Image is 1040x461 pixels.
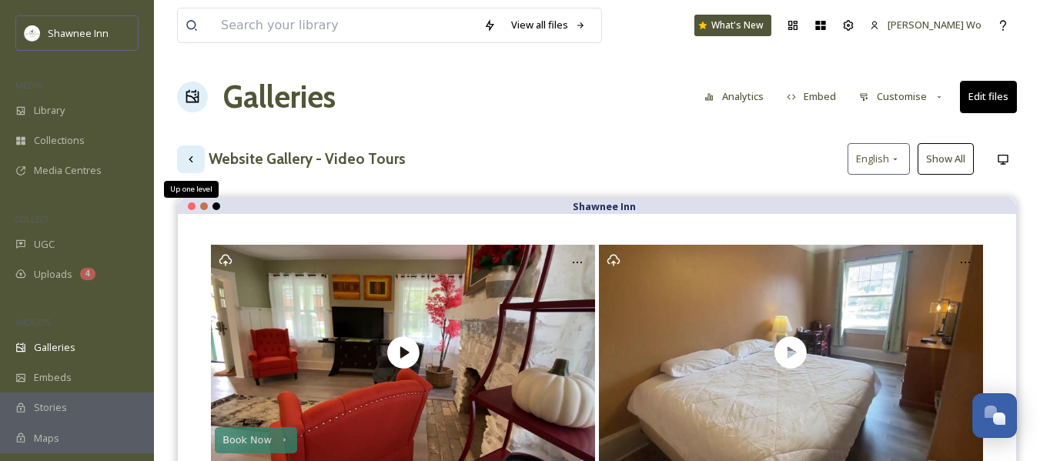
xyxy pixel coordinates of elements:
[34,370,72,385] span: Embeds
[918,143,974,175] button: Show All
[697,82,779,112] a: Analytics
[34,400,67,415] span: Stories
[209,148,406,170] h3: Website Gallery - Video Tours
[862,10,989,40] a: [PERSON_NAME] Wo
[34,163,102,178] span: Media Centres
[851,82,952,112] button: Customise
[164,181,219,198] div: Up one level
[573,199,636,213] strong: Shawnee Inn
[80,268,95,280] div: 4
[48,26,109,40] span: Shawnee Inn
[15,79,42,91] span: MEDIA
[503,10,594,40] a: View all files
[972,393,1017,438] button: Open Chat
[34,267,72,282] span: Uploads
[209,245,597,461] a: Book NowThe Bungalow
[223,74,336,120] a: Galleries
[15,213,48,225] span: COLLECT
[856,152,889,166] span: English
[222,435,272,446] div: Book Now
[25,25,40,41] img: shawnee-300x300.jpg
[697,82,771,112] button: Analytics
[213,8,476,42] input: Search your library
[34,431,59,446] span: Maps
[888,18,981,32] span: [PERSON_NAME] Wo
[597,245,985,461] a: Queen Suite. [Newly renovated bathroom] Our desire is to provide our guests with the most transpa...
[34,340,75,355] span: Galleries
[960,81,1017,112] button: Edit files
[779,82,844,112] button: Embed
[694,15,771,36] a: What's New
[15,316,51,328] span: WIDGETS
[34,103,65,118] span: Library
[34,133,85,148] span: Collections
[34,237,55,252] span: UGC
